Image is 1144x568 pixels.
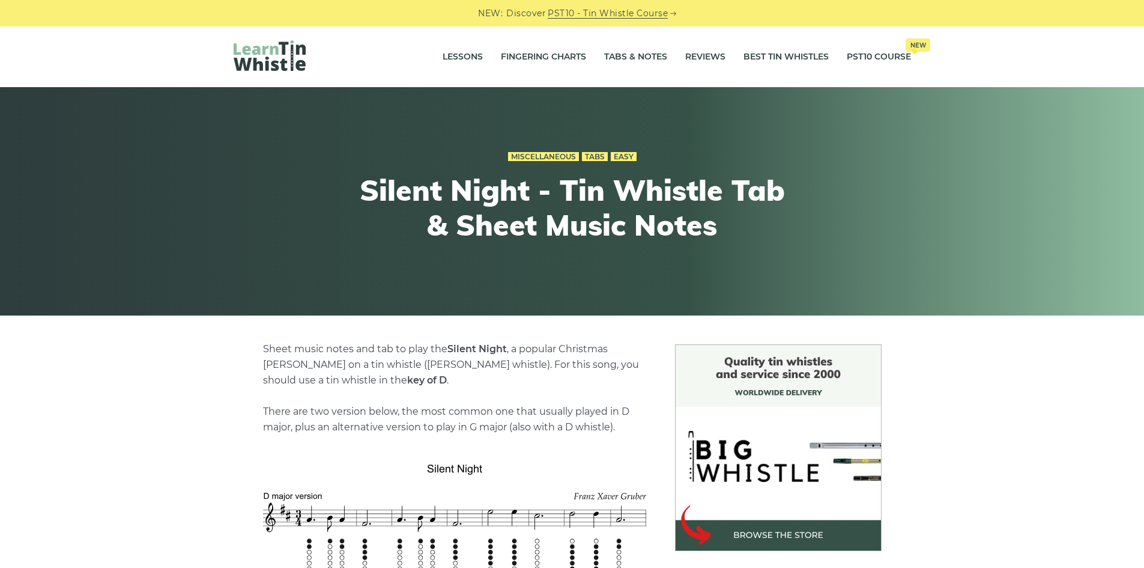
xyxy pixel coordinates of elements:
a: Miscellaneous [508,152,579,162]
a: Tabs & Notes [604,42,667,72]
a: Best Tin Whistles [743,42,829,72]
a: PST10 CourseNew [847,42,911,72]
a: Lessons [443,42,483,72]
img: LearnTinWhistle.com [234,40,306,71]
a: Tabs [582,152,608,162]
p: Sheet music notes and tab to play the , a popular Christmas [PERSON_NAME] on a tin whistle ([PERS... [263,341,646,435]
a: Fingering Charts [501,42,586,72]
a: Easy [611,152,637,162]
span: New [906,38,930,52]
h1: Silent Night - Tin Whistle Tab & Sheet Music Notes [351,173,793,242]
strong: Silent Night [447,343,507,355]
img: BigWhistle Tin Whistle Store [675,344,882,551]
a: Reviews [685,42,725,72]
strong: key of D [407,374,447,386]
